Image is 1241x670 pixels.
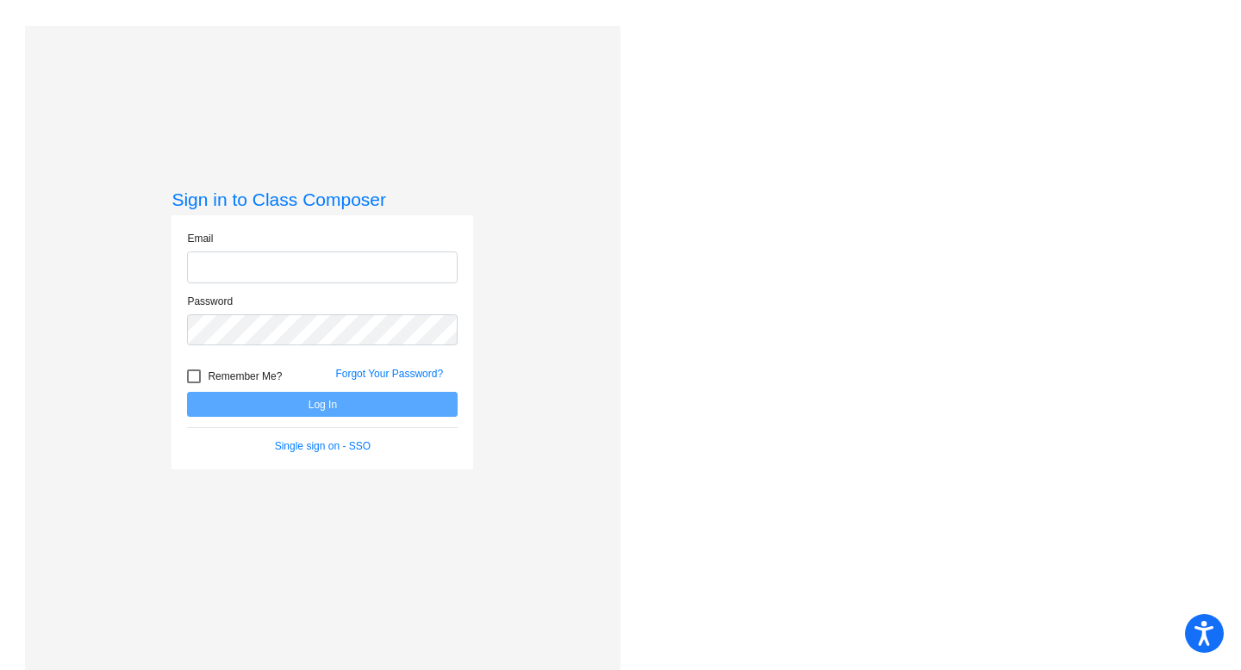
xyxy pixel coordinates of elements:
button: Log In [187,392,458,417]
a: Forgot Your Password? [335,368,443,380]
label: Password [187,294,233,309]
h3: Sign in to Class Composer [171,189,473,210]
span: Remember Me? [208,366,282,387]
label: Email [187,231,213,246]
a: Single sign on - SSO [275,440,371,452]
